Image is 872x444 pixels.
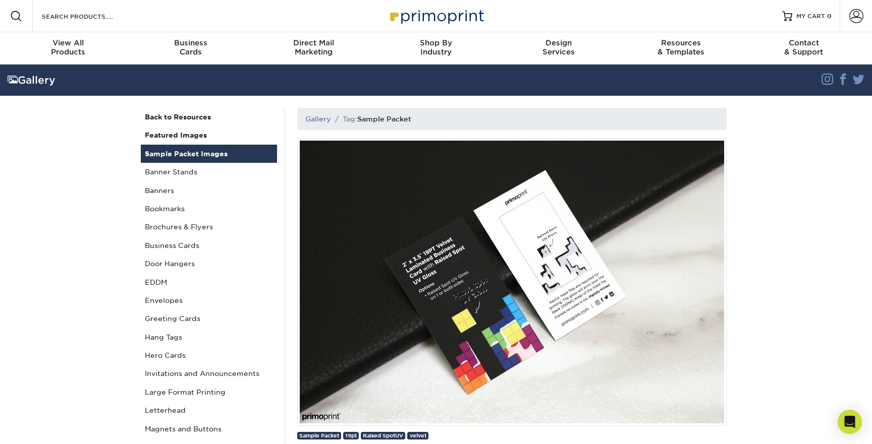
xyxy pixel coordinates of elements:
[145,131,207,139] strong: Featured Images
[742,38,865,56] div: & Support
[141,273,277,291] a: EDDM
[742,38,865,47] span: Contact
[141,200,277,218] a: Bookmarks
[297,138,727,426] img: 19pt Velvet Laminated Business Card with Raised Spot UV Gloss
[497,38,620,56] div: Services
[297,432,341,439] a: Sample Packet
[141,364,277,383] a: Invitations and Announcements
[497,32,620,65] a: DesignServices
[375,32,498,65] a: Shop ByIndustry
[141,108,277,126] a: Back to Resources
[141,328,277,346] a: Hang Tags
[141,163,277,181] a: Banner Stands
[620,32,742,65] a: Resources& Templates
[141,126,277,144] a: Featured Images
[620,38,742,56] div: & Templates
[252,38,375,56] div: Marketing
[796,12,825,21] span: MY CART
[145,150,228,158] strong: Sample Packet Images
[130,38,252,47] span: Business
[742,32,865,65] a: Contact& Support
[620,38,742,47] span: Resources
[827,13,832,20] span: 0
[141,401,277,419] a: Letterhead
[331,114,411,124] li: Tag:
[130,32,252,65] a: BusinessCards
[345,432,357,438] span: 19pt
[7,38,130,56] div: Products
[497,38,620,47] span: Design
[386,5,486,27] img: Primoprint
[141,236,277,255] a: Business Cards
[3,413,86,440] iframe: Google Customer Reviews
[357,115,411,123] h1: Sample Packet
[141,420,277,438] a: Magnets and Buttons
[141,309,277,328] a: Greeting Cards
[7,32,130,65] a: View AllProducts
[41,10,139,22] input: SEARCH PRODUCTS.....
[252,32,375,65] a: Direct MailMarketing
[141,383,277,401] a: Large Format Printing
[141,145,277,163] a: Sample Packet Images
[375,38,498,47] span: Shop By
[141,255,277,273] a: Door Hangers
[141,291,277,309] a: Envelopes
[305,115,331,123] a: Gallery
[299,432,339,438] span: Sample Packet
[375,38,498,56] div: Industry
[343,432,359,439] a: 19pt
[838,410,862,434] div: Open Intercom Messenger
[141,346,277,364] a: Hero Cards
[130,38,252,56] div: Cards
[410,432,426,438] span: velvet
[407,432,428,439] a: velvet
[141,181,277,200] a: Banners
[252,38,375,47] span: Direct Mail
[361,432,405,439] a: Raised SpotUV
[7,38,130,47] span: View All
[363,432,403,438] span: Raised SpotUV
[141,218,277,236] a: Brochures & Flyers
